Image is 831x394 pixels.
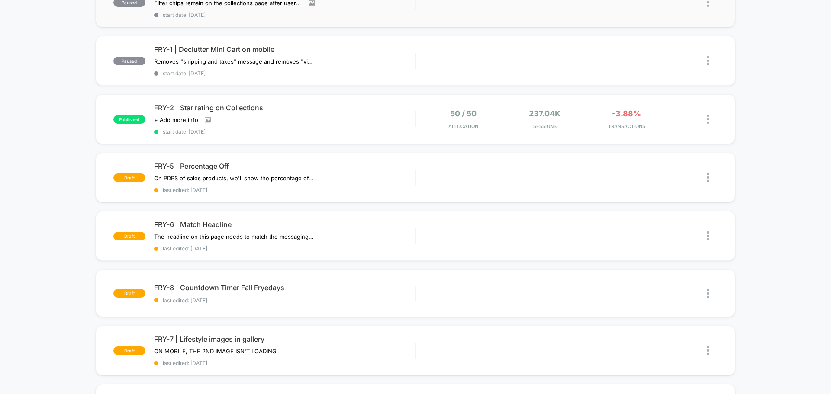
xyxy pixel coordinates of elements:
span: The headline on this page needs to match the messaging on the previous page [154,233,315,240]
span: draft [113,346,145,355]
span: published [113,115,145,124]
span: last edited: [DATE] [154,187,415,193]
img: close [707,173,709,182]
span: last edited: [DATE] [154,245,415,252]
span: start date: [DATE] [154,70,415,77]
span: last edited: [DATE] [154,297,415,304]
span: start date: [DATE] [154,12,415,18]
span: FRY-5 | Percentage Off [154,162,415,170]
span: TRANSACTIONS [588,123,665,129]
span: draft [113,289,145,298]
span: 237.04k [529,109,560,118]
span: -3.88% [612,109,641,118]
img: close [707,346,709,355]
span: draft [113,173,145,182]
img: close [707,231,709,240]
span: FRY-2 | Star rating on Collections [154,103,415,112]
span: + Add more info [154,116,198,123]
span: FRY-8 | Countdown Timer Fall Fryedays [154,283,415,292]
span: Sessions [506,123,584,129]
span: FRY-6 | Match Headline [154,220,415,229]
span: start date: [DATE] [154,128,415,135]
span: draft [113,232,145,240]
span: ON MOBILE, THE 2ND IMAGE ISN'T LOADING [154,348,277,355]
span: last edited: [DATE] [154,360,415,366]
img: close [707,115,709,124]
span: paused [113,57,145,65]
span: 50 / 50 [450,109,477,118]
span: Removes "shipping and taxes" message and removes "view cart" CTA. [154,58,315,65]
span: FRY-7 | Lifestyle images in gallery [154,335,415,343]
span: Allocation [448,123,478,129]
span: FRY-1 | Declutter Mini Cart on mobile [154,45,415,54]
img: close [707,56,709,65]
span: On PDPS of sales products, we'll show the percentage off next to the strikethrough price [154,175,315,182]
img: close [707,289,709,298]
